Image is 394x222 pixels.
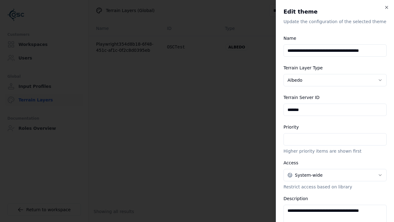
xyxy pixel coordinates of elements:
[283,184,387,190] p: Restrict access based on library
[283,65,323,70] label: Terrain Layer Type
[283,18,387,25] p: Update the configuration of the selected theme
[283,95,320,100] label: Terrain Server ID
[283,148,387,154] p: Higher priority items are shown first
[283,125,299,129] label: Priority
[283,7,387,16] h2: Edit theme
[283,196,308,201] label: Description
[283,36,296,41] label: Name
[283,160,298,165] label: Access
